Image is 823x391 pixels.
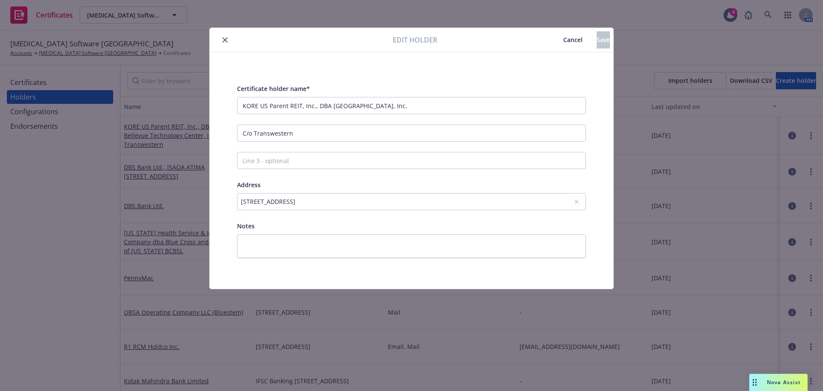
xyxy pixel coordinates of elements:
button: [STREET_ADDRESS] [237,193,586,210]
span: Address [237,181,261,189]
div: [STREET_ADDRESS] [241,197,574,206]
input: Line 3 - optional [237,152,586,169]
span: Nova Assist [767,379,801,386]
button: Nova Assist [749,374,808,391]
span: Certificate holder name* [237,85,310,93]
input: Line 1 [237,97,586,114]
input: Line 2 - optional [237,124,586,142]
span: Notes [237,222,255,230]
div: Drag to move [749,374,760,391]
